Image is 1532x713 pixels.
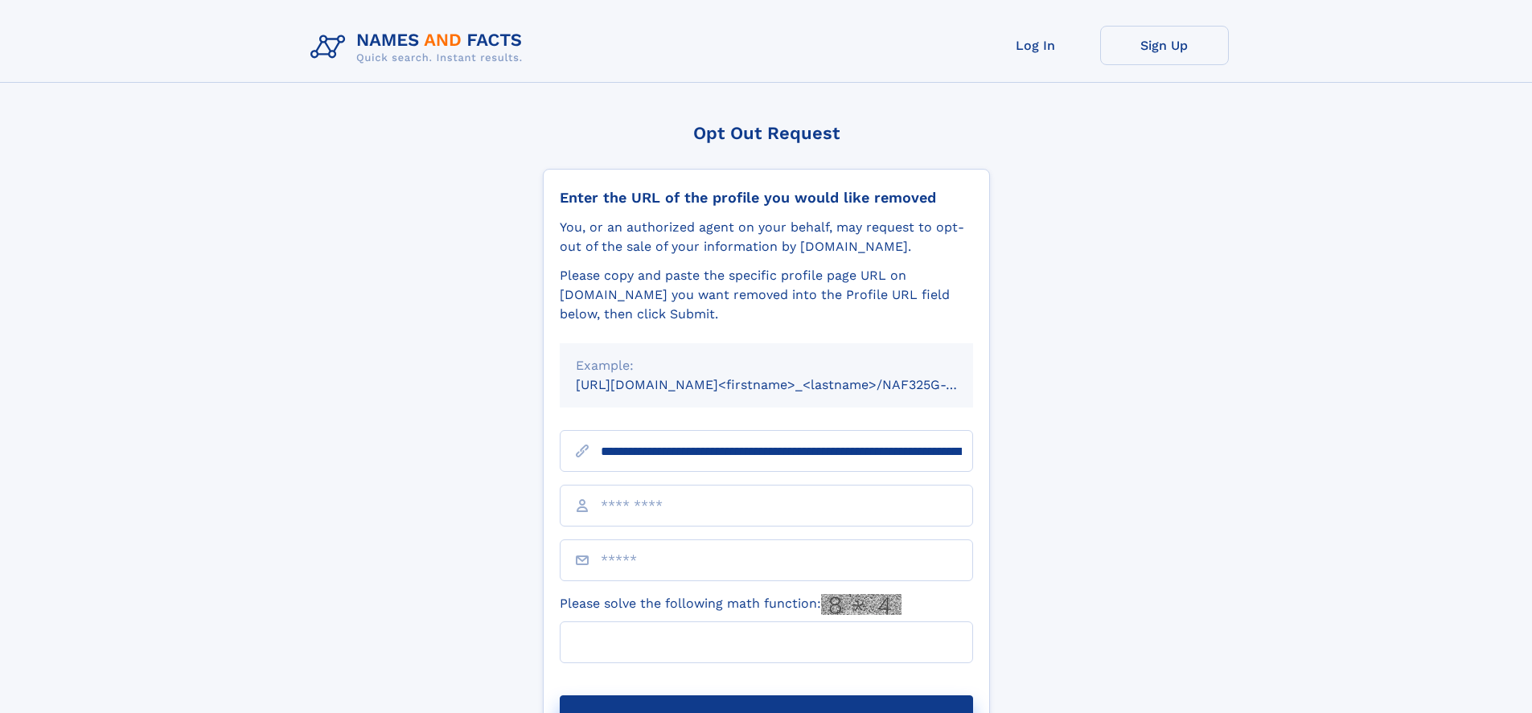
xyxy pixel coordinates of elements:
[560,189,973,207] div: Enter the URL of the profile you would like removed
[543,123,990,143] div: Opt Out Request
[576,377,1004,392] small: [URL][DOMAIN_NAME]<firstname>_<lastname>/NAF325G-xxxxxxxx
[560,266,973,324] div: Please copy and paste the specific profile page URL on [DOMAIN_NAME] you want removed into the Pr...
[971,26,1100,65] a: Log In
[560,594,902,615] label: Please solve the following math function:
[576,356,957,375] div: Example:
[304,26,536,69] img: Logo Names and Facts
[1100,26,1229,65] a: Sign Up
[560,218,973,256] div: You, or an authorized agent on your behalf, may request to opt-out of the sale of your informatio...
